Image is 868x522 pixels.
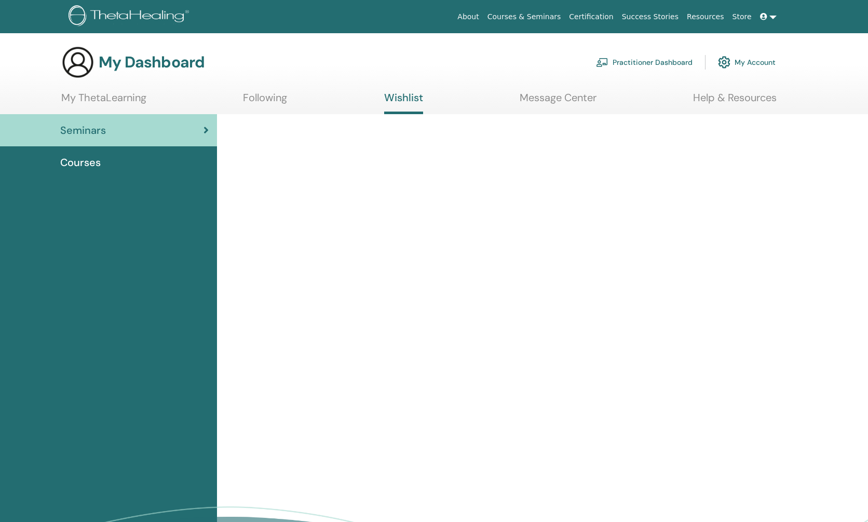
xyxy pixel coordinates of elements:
a: My Account [718,51,776,74]
img: generic-user-icon.jpg [61,46,94,79]
span: Courses [60,155,101,170]
h3: My Dashboard [99,53,205,72]
a: Certification [565,7,617,26]
a: Wishlist [384,91,423,114]
img: chalkboard-teacher.svg [596,58,608,67]
a: Store [728,7,756,26]
img: logo.png [69,5,193,29]
a: Help & Resources [693,91,777,112]
img: cog.svg [718,53,730,71]
a: Courses & Seminars [483,7,565,26]
a: My ThetaLearning [61,91,146,112]
a: Practitioner Dashboard [596,51,693,74]
a: Following [243,91,287,112]
a: Resources [683,7,728,26]
a: Message Center [520,91,596,112]
span: Seminars [60,122,106,138]
a: Success Stories [618,7,683,26]
a: About [453,7,483,26]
